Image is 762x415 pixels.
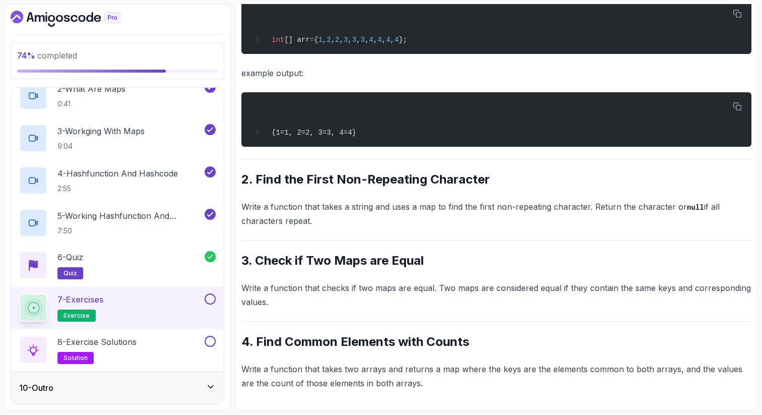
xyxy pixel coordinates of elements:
[17,50,77,61] span: completed
[63,354,88,362] span: solution
[335,36,339,44] span: 2
[395,36,399,44] span: 4
[19,382,53,394] h3: 10 - Outro
[19,293,216,322] button: 7-Exercisesexercise
[323,36,327,44] span: ,
[57,293,103,306] p: 7 - Exercises
[57,141,145,151] p: 9:04
[272,36,284,44] span: int
[687,204,704,212] code: null
[19,251,216,279] button: 6-Quizquiz
[57,251,83,263] p: 6 - Quiz
[399,36,407,44] span: };
[19,82,216,110] button: 2-What Are Maps0:41
[390,36,394,44] span: ,
[17,50,35,61] span: 74 %
[57,125,145,137] p: 3 - Workging With Maps
[241,171,751,188] h2: 2. Find the First Non-Repeating Character
[57,210,203,222] p: 5 - Working Hashfunction And Hashcode
[57,184,178,194] p: 2:55
[348,36,352,44] span: ,
[19,209,216,237] button: 5-Working Hashfunction And Hashcode7:50
[327,36,331,44] span: 2
[19,124,216,152] button: 3-Workging With Maps9:04
[361,36,365,44] span: 3
[369,36,373,44] span: 4
[11,11,144,27] a: Dashboard
[373,36,377,44] span: ,
[284,36,309,44] span: [] arr
[57,99,125,109] p: 0:41
[339,36,343,44] span: ,
[318,36,322,44] span: 1
[314,36,318,44] span: {
[352,36,356,44] span: 3
[382,36,386,44] span: ,
[241,66,751,80] p: example output:
[11,372,224,404] button: 10-Outro
[57,226,203,236] p: 7:50
[241,253,751,269] h2: 3. Check if Two Maps are Equal
[272,129,356,137] span: {1=1, 2=2, 3=3, 4=4}
[57,167,178,180] p: 4 - Hashfunction And Hashcode
[344,36,348,44] span: 3
[356,36,360,44] span: ,
[19,336,216,364] button: 8-Exercise Solutionssolution
[331,36,335,44] span: ,
[241,200,751,228] p: Write a function that takes a string and uses a map to find the first non-repeating character. Re...
[377,36,382,44] span: 4
[57,336,137,348] p: 8 - Exercise Solutions
[310,36,314,44] span: =
[241,281,751,309] p: Write a function that checks if two maps are equal. Two maps are considered equal if they contain...
[57,83,125,95] p: 2 - What Are Maps
[241,362,751,390] p: Write a function that takes two arrays and returns a map where the keys are the elements common t...
[63,269,77,277] span: quiz
[63,312,90,320] span: exercise
[241,334,751,350] h2: 4. Find Common Elements with Counts
[386,36,390,44] span: 4
[19,166,216,195] button: 4-Hashfunction And Hashcode2:55
[365,36,369,44] span: ,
